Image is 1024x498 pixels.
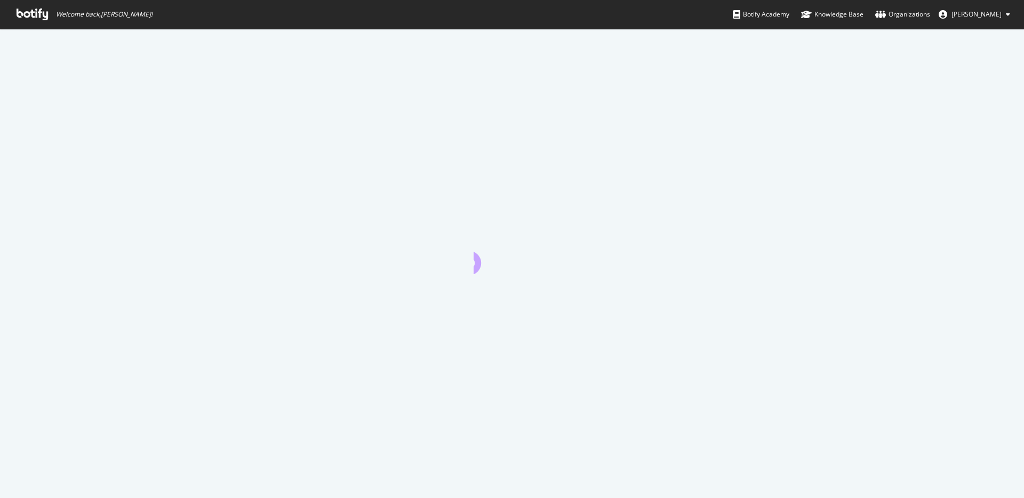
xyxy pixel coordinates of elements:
div: animation [474,236,550,274]
div: Botify Academy [733,9,789,20]
div: Knowledge Base [801,9,863,20]
div: Organizations [875,9,930,20]
span: Marta Leira Gomez [951,10,1002,19]
button: [PERSON_NAME] [930,6,1019,23]
span: Welcome back, [PERSON_NAME] ! [56,10,153,19]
